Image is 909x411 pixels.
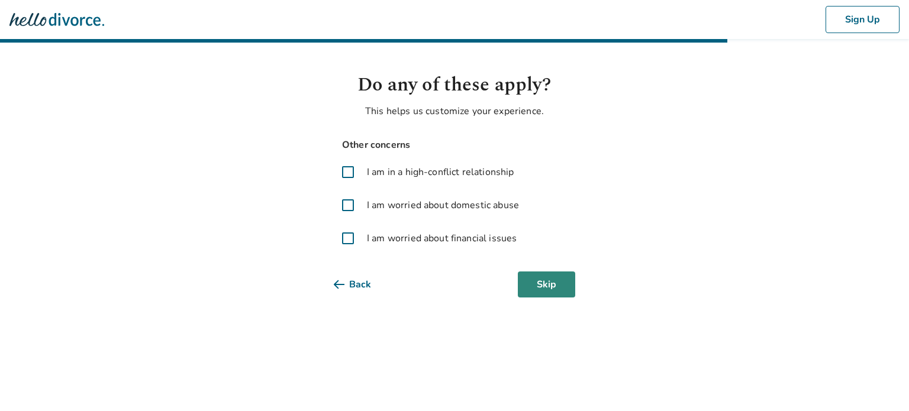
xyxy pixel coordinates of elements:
[518,271,575,297] button: Skip
[367,165,514,179] span: I am in a high-conflict relationship
[334,271,390,297] button: Back
[334,137,575,153] span: Other concerns
[334,104,575,118] p: This helps us customize your experience.
[367,198,519,212] span: I am worried about domestic abuse
[826,6,900,33] button: Sign Up
[367,231,517,245] span: I am worried about financial issues
[9,8,104,31] img: Hello Divorce Logo
[850,354,909,411] iframe: Chat Widget
[334,71,575,99] h1: Do any of these apply?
